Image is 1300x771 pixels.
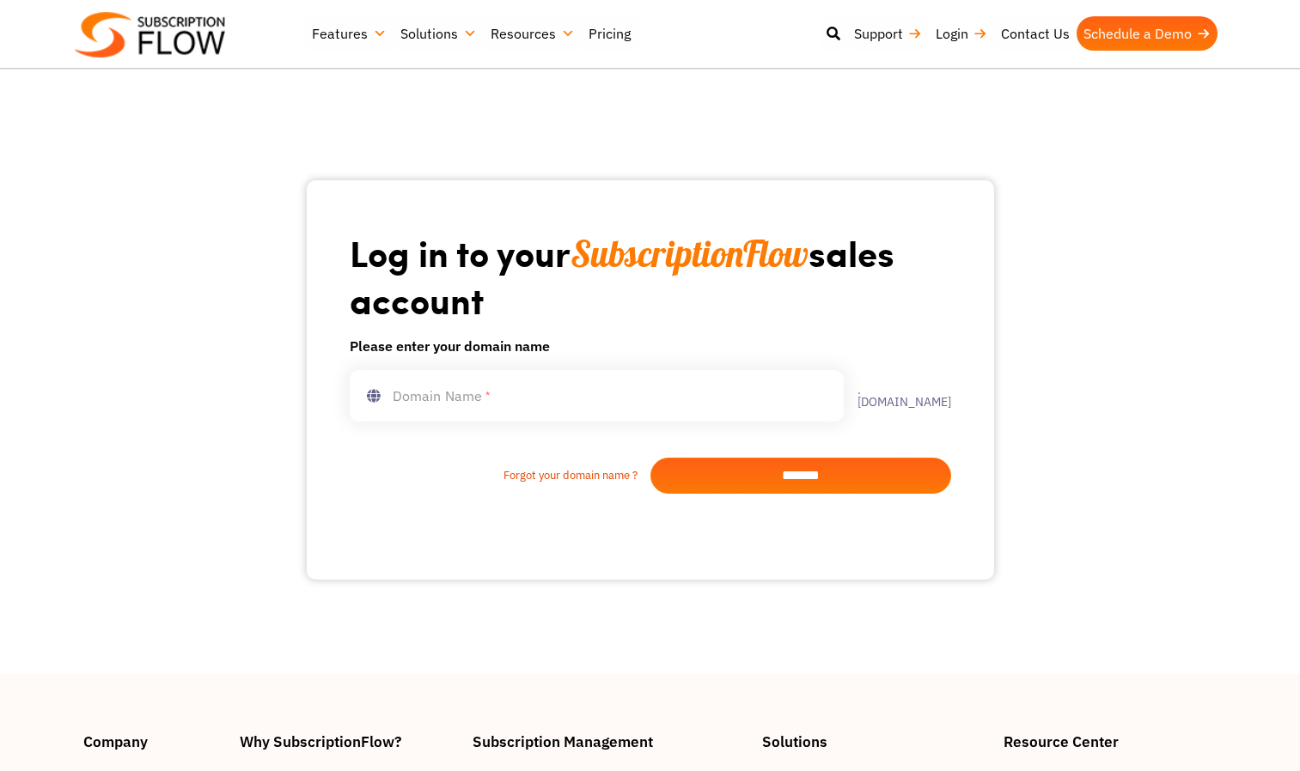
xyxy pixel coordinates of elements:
a: Features [305,16,394,51]
h4: Company [83,734,223,749]
a: Contact Us [994,16,1077,51]
a: Login [929,16,994,51]
a: Forgot your domain name ? [350,467,650,484]
label: .[DOMAIN_NAME] [844,384,951,408]
img: Subscriptionflow [75,12,225,58]
span: SubscriptionFlow [571,231,809,276]
h4: Resource Center [1004,734,1217,749]
a: Schedule a Demo [1077,16,1218,51]
h6: Please enter your domain name [350,336,951,356]
a: Solutions [394,16,484,51]
h4: Subscription Management [473,734,745,749]
h4: Why SubscriptionFlow? [240,734,455,749]
a: Resources [484,16,582,51]
h1: Log in to your sales account [350,230,951,322]
h4: Solutions [762,734,986,749]
a: Support [847,16,929,51]
a: Pricing [582,16,638,51]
